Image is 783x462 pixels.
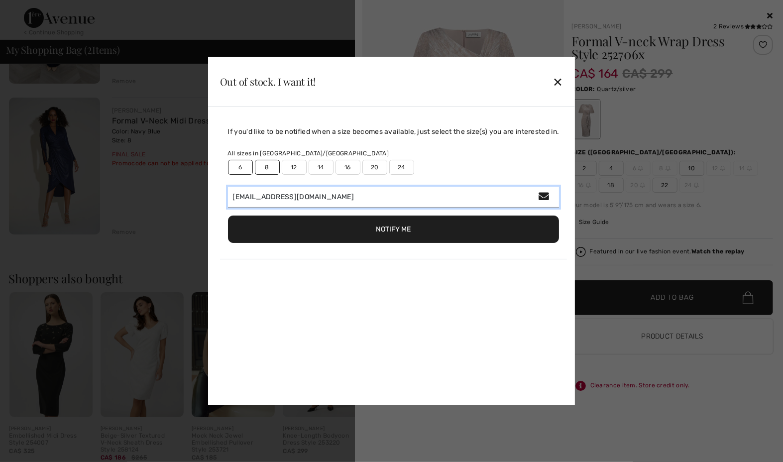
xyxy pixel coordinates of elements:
div: If you'd like to be notified when a size becomes available, just select the size(s) you are inter... [228,126,559,137]
div: Out of stock. I want it! [220,77,316,87]
label: 16 [336,160,360,175]
label: 6 [228,160,253,175]
label: 12 [282,160,307,175]
button: Notify Me [228,216,559,243]
label: 24 [389,160,414,175]
label: 20 [362,160,387,175]
label: 14 [309,160,334,175]
div: ✕ [553,71,563,92]
input: Your E-mail Address [228,187,559,208]
div: All sizes in [GEOGRAPHIC_DATA]/[GEOGRAPHIC_DATA] [228,149,559,158]
label: 8 [255,160,280,175]
span: Chat [22,7,42,16]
